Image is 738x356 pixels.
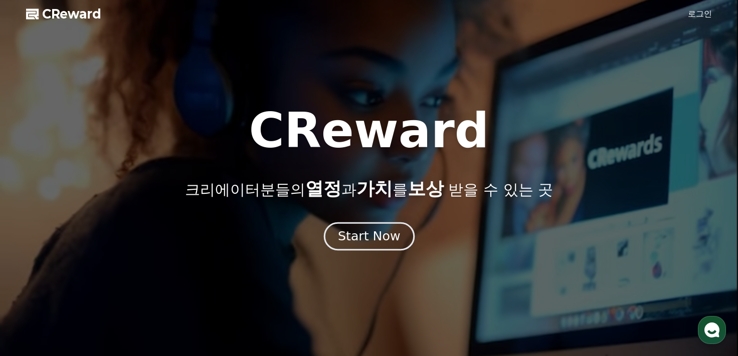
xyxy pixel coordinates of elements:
button: Start Now [323,222,414,250]
a: 대화 [66,273,129,298]
p: 크리에이터분들의 과 를 받을 수 있는 곳 [185,179,553,199]
a: CReward [26,6,101,22]
a: 설정 [129,273,193,298]
span: CReward [42,6,101,22]
span: 설정 [155,288,167,296]
div: Start Now [338,228,400,245]
a: Start Now [326,233,413,242]
span: 열정 [305,178,341,199]
a: 로그인 [688,8,712,20]
span: 가치 [356,178,393,199]
span: 홈 [32,288,38,296]
h1: CReward [249,107,489,155]
span: 보상 [408,178,444,199]
span: 대화 [92,288,104,296]
a: 홈 [3,273,66,298]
